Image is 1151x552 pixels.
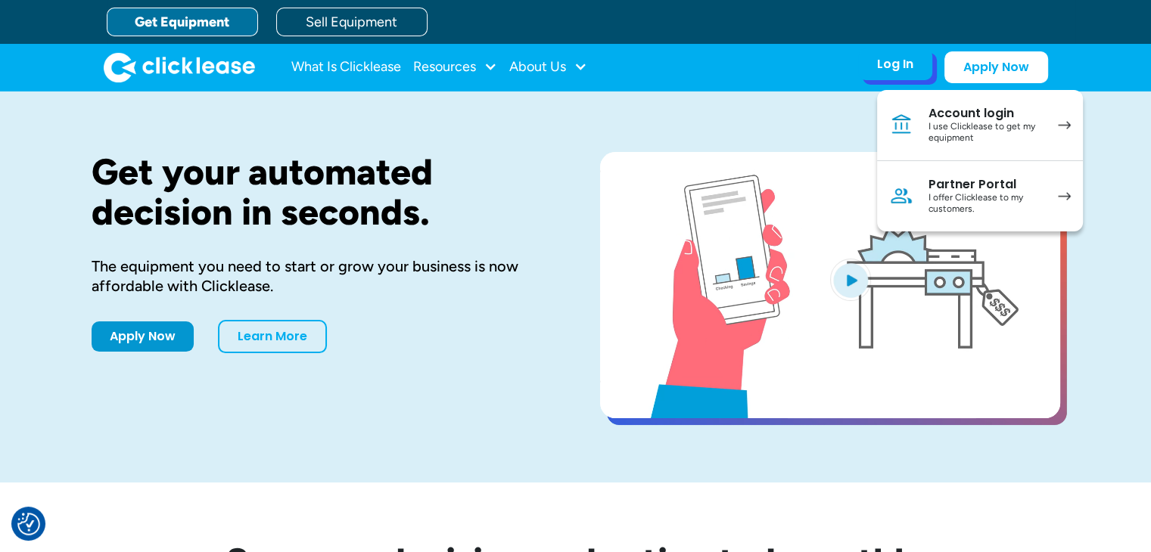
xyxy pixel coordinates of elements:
button: Consent Preferences [17,513,40,535]
div: About Us [509,52,587,82]
a: Get Equipment [107,8,258,36]
img: arrow [1058,121,1071,129]
img: Bank icon [889,113,913,137]
h1: Get your automated decision in seconds. [92,152,552,232]
div: I use Clicklease to get my equipment [929,121,1043,144]
img: Person icon [889,184,913,208]
img: Revisit consent button [17,513,40,535]
a: Learn More [218,320,327,353]
div: Log In [877,57,913,72]
a: Sell Equipment [276,8,428,36]
a: open lightbox [600,152,1060,418]
a: Apply Now [92,321,194,352]
a: home [104,52,255,82]
a: What Is Clicklease [291,52,401,82]
div: Account login [929,106,1043,121]
div: Partner Portal [929,177,1043,192]
img: Blue play button logo on a light blue circular background [830,259,871,301]
nav: Log In [877,90,1083,231]
a: Apply Now [944,51,1048,83]
div: Resources [413,52,497,82]
a: Account loginI use Clicklease to get my equipment [877,90,1083,161]
img: Clicklease logo [104,52,255,82]
a: Partner PortalI offer Clicklease to my customers. [877,161,1083,231]
div: I offer Clicklease to my customers. [929,192,1043,216]
img: arrow [1058,192,1071,200]
div: The equipment you need to start or grow your business is now affordable with Clicklease. [92,256,552,296]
